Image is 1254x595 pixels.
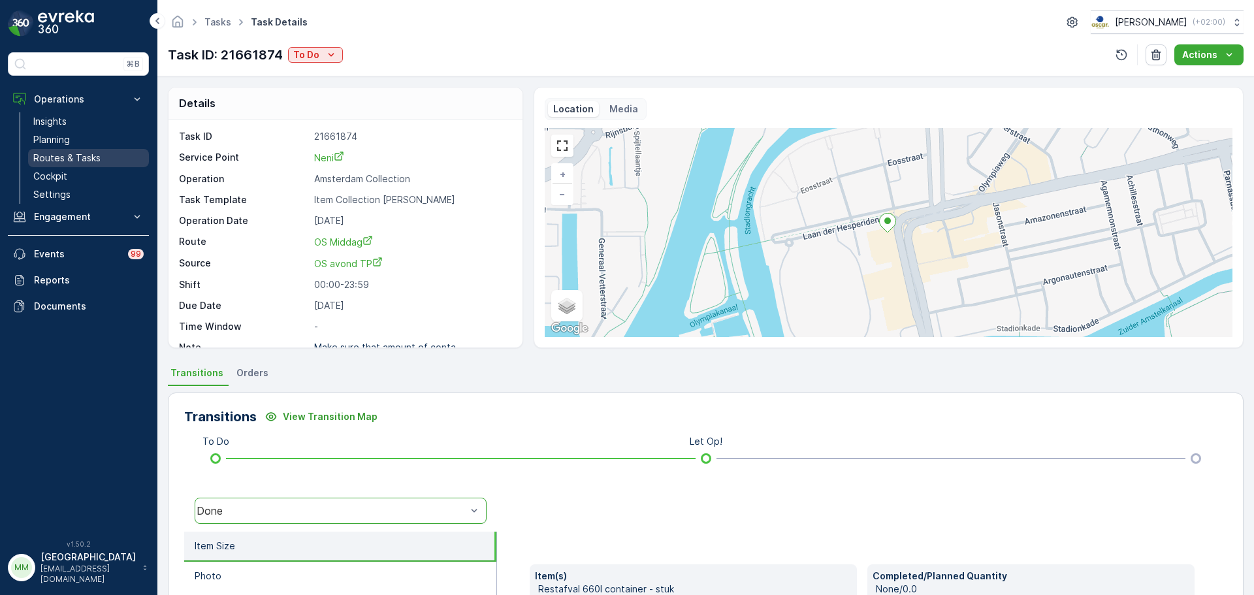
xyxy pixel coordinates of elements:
[179,95,216,111] p: Details
[553,291,581,320] a: Layers
[33,152,101,165] p: Routes & Tasks
[28,112,149,131] a: Insights
[548,320,591,337] img: Google
[553,184,572,204] a: Zoom Out
[314,172,509,185] p: Amsterdam Collection
[314,235,509,249] a: OS Middag
[195,539,235,553] p: Item Size
[8,540,149,548] span: v 1.50.2
[179,151,309,165] p: Service Point
[197,505,466,517] div: Done
[179,257,309,270] p: Source
[8,551,149,585] button: MM[GEOGRAPHIC_DATA][EMAIL_ADDRESS][DOMAIN_NAME]
[314,278,509,291] p: 00:00-23:59
[8,267,149,293] a: Reports
[560,169,566,180] span: +
[34,210,123,223] p: Engagement
[690,435,722,448] p: Let Op!
[1091,10,1244,34] button: [PERSON_NAME](+02:00)
[257,406,385,427] button: View Transition Map
[553,103,594,116] p: Location
[179,320,309,333] p: Time Window
[170,20,185,31] a: Homepage
[1174,44,1244,65] button: Actions
[131,249,141,259] p: 99
[179,130,309,143] p: Task ID
[1182,48,1217,61] p: Actions
[314,214,509,227] p: [DATE]
[179,341,309,354] p: Note
[34,274,144,287] p: Reports
[33,170,67,183] p: Cockpit
[38,10,94,37] img: logo_dark-DEwI_e13.png
[28,185,149,204] a: Settings
[548,320,591,337] a: Open this area in Google Maps (opens a new window)
[288,47,343,63] button: To Do
[553,136,572,155] a: View Fullscreen
[34,248,120,261] p: Events
[873,570,1189,583] p: Completed/Planned Quantity
[40,551,136,564] p: [GEOGRAPHIC_DATA]
[314,193,509,206] p: Item Collection [PERSON_NAME]
[202,435,229,448] p: To Do
[293,48,319,61] p: To Do
[34,93,123,106] p: Operations
[204,16,231,27] a: Tasks
[1115,16,1187,29] p: [PERSON_NAME]
[179,278,309,291] p: Shift
[8,293,149,319] a: Documents
[11,557,32,578] div: MM
[553,165,572,184] a: Zoom In
[8,241,149,267] a: Events99
[314,258,383,269] span: OS avond TP
[248,16,310,29] span: Task Details
[314,130,509,143] p: 21661874
[33,133,70,146] p: Planning
[1091,15,1110,29] img: basis-logo_rgb2x.png
[314,320,509,333] p: -
[314,151,509,165] a: Neni
[168,45,283,65] p: Task ID: 21661874
[179,214,309,227] p: Operation Date
[236,366,268,379] span: Orders
[8,204,149,230] button: Engagement
[314,342,464,353] p: Make sure that amount of conta...
[33,188,71,201] p: Settings
[28,149,149,167] a: Routes & Tasks
[535,570,852,583] p: Item(s)
[28,131,149,149] a: Planning
[179,299,309,312] p: Due Date
[179,172,309,185] p: Operation
[1193,17,1225,27] p: ( +02:00 )
[314,152,344,163] span: Neni
[40,564,136,585] p: [EMAIL_ADDRESS][DOMAIN_NAME]
[28,167,149,185] a: Cockpit
[170,366,223,379] span: Transitions
[179,193,309,206] p: Task Template
[8,10,34,37] img: logo
[184,407,257,426] p: Transitions
[127,59,140,69] p: ⌘B
[314,299,509,312] p: [DATE]
[314,236,373,248] span: OS Middag
[179,235,309,249] p: Route
[609,103,638,116] p: Media
[34,300,144,313] p: Documents
[195,570,221,583] p: Photo
[33,115,67,128] p: Insights
[314,257,509,270] a: OS avond TP
[559,188,566,199] span: −
[8,86,149,112] button: Operations
[283,410,378,423] p: View Transition Map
